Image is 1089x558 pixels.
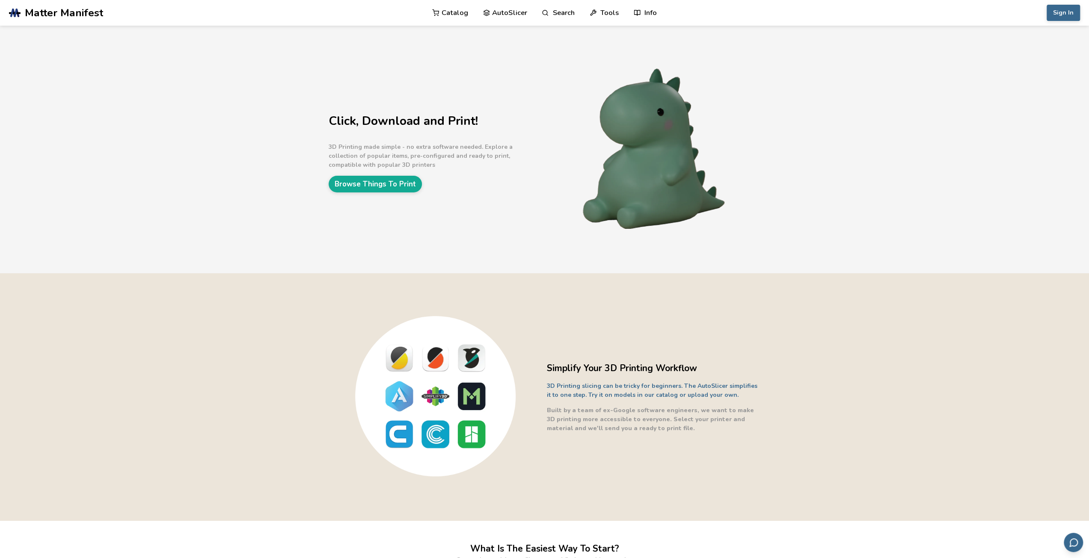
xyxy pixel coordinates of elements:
[329,115,543,128] h1: Click, Download and Print!
[547,406,761,433] p: Built by a team of ex-Google software engineers, we want to make 3D printing more accessible to e...
[547,362,761,375] h2: Simplify Your 3D Printing Workflow
[329,142,543,169] p: 3D Printing made simple - no extra software needed. Explore a collection of popular items, pre-co...
[1047,5,1080,21] button: Sign In
[1064,533,1083,552] button: Send feedback via email
[329,176,422,192] a: Browse Things To Print
[547,381,761,399] p: 3D Printing slicing can be tricky for beginners. The AutoSlicer simplifies it to one step. Try it...
[25,7,103,19] span: Matter Manifest
[470,542,619,555] h2: What Is The Easiest Way To Start?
